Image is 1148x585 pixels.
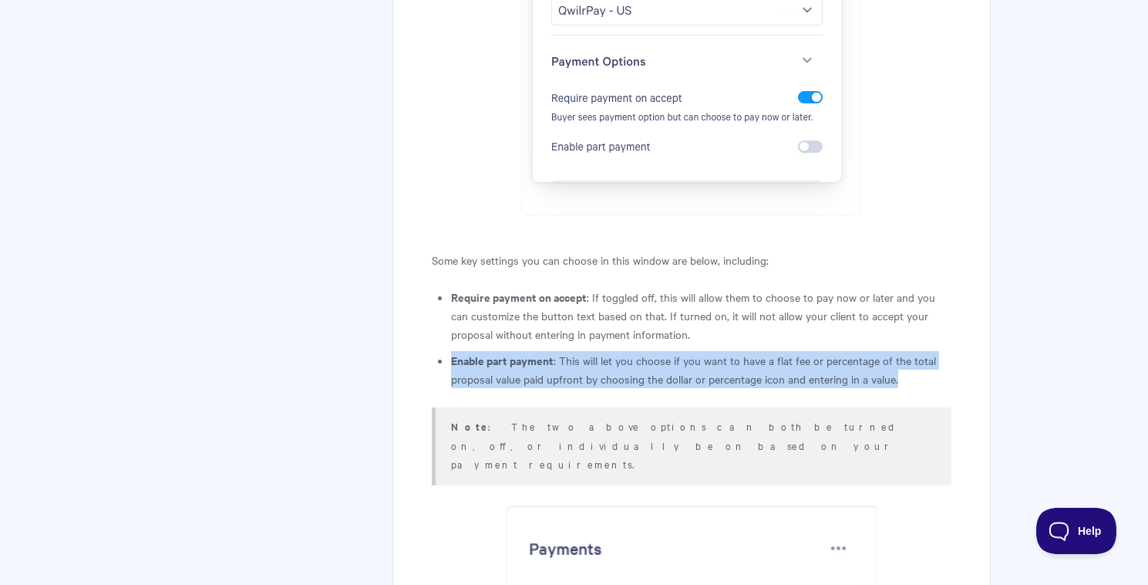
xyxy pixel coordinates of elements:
b: Enable part payment [451,352,554,368]
iframe: Toggle Customer Support [1036,508,1117,554]
b: Note [451,419,488,434]
p: Some key settings you can choose in this window are below, including: [432,251,951,269]
li: : If toggled off, this will allow them to choose to pay now or later and you can customize the bu... [451,288,951,343]
p: : The two above options can both be turned on, off, or individually be on based on your payment r... [451,417,931,473]
b: Require payment on accept [451,289,587,305]
li: : This will let you choose if you want to have a flat fee or percentage of the total proposal val... [451,351,951,388]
